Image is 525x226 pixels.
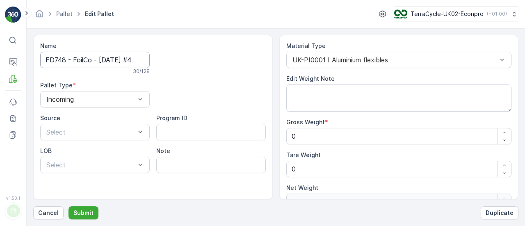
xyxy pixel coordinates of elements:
span: Edit Pallet [83,10,116,18]
p: Cancel [38,209,59,217]
p: 30 / 128 [133,68,150,75]
a: Homepage [35,12,44,19]
p: Select [46,127,135,137]
label: Gross Weight [286,119,325,126]
button: TerraCycle-UK02-Econpro(+01:00) [394,7,518,21]
p: TerraCycle-UK02-Econpro [411,10,484,18]
button: Duplicate [481,206,518,219]
p: ( +01:00 ) [487,11,507,17]
label: Pallet Type [40,82,73,89]
button: Submit [68,206,98,219]
span: v 1.50.1 [5,196,21,201]
button: TT [5,202,21,219]
label: Source [40,114,60,121]
label: Material Type [286,42,326,49]
label: Note [156,147,170,154]
label: Name [40,42,57,49]
img: terracycle_logo_wKaHoWT.png [394,9,407,18]
label: Program ID [156,114,187,121]
label: LOB [40,147,52,154]
a: Pallet [56,10,73,17]
label: Tare Weight [286,151,321,158]
img: logo [5,7,21,23]
label: Net Weight [286,184,318,191]
p: Submit [73,209,94,217]
div: TT [7,204,20,217]
label: Edit Weight Note [286,75,335,82]
p: Duplicate [486,209,514,217]
p: Select [46,160,135,170]
button: Cancel [33,206,64,219]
